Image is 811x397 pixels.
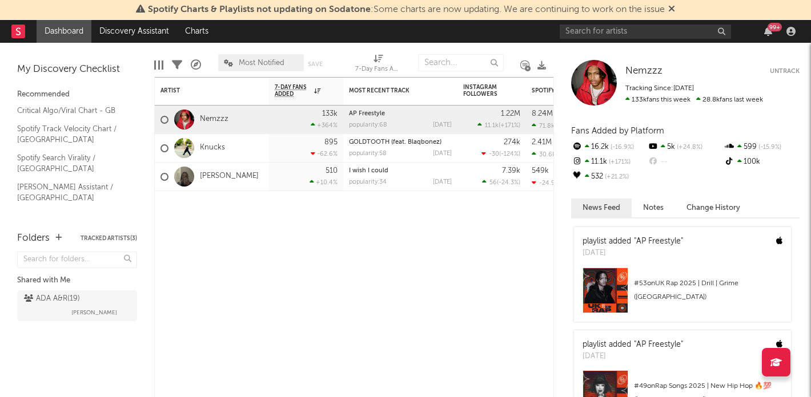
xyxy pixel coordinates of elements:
div: Shared with Me [17,274,137,287]
div: 11.1k [571,155,647,169]
a: Dashboard [37,20,91,43]
div: popularity: 58 [349,151,387,157]
div: 7-Day Fans Added (7-Day Fans Added) [355,63,401,76]
div: 8.24M [532,110,553,118]
span: 11.1k [485,123,499,129]
div: popularity: 68 [349,122,387,128]
span: : Some charts are now updating. We are continuing to work on the issue [148,5,665,14]
div: +10.4 % [310,179,338,186]
span: -16.9 % [609,144,634,151]
a: Nemzzz [200,115,228,124]
a: UK Hip-Hop A&R Assistant [17,210,126,222]
span: Dismiss [668,5,675,14]
span: -124 % [501,151,519,157]
div: ADA A&R ( 19 ) [24,292,80,306]
a: [PERSON_NAME] Assistant / [GEOGRAPHIC_DATA] [17,181,126,204]
a: I wish I could [349,168,388,174]
a: "AP Freestyle" [634,341,683,349]
span: -24.3 % [499,180,519,186]
div: 133k [322,110,338,118]
span: 133k fans this week [625,96,690,103]
span: Spotify Charts & Playlists not updating on Sodatone [148,5,371,14]
div: +364 % [311,121,338,129]
a: Discovery Assistant [91,20,177,43]
button: 99+ [764,27,772,36]
a: Knucks [200,143,225,153]
button: Tracked Artists(3) [81,236,137,241]
button: News Feed [571,198,632,217]
span: +171 % [500,123,519,129]
a: Spotify Track Velocity Chart / [GEOGRAPHIC_DATA] [17,123,126,146]
div: 7.39k [502,167,520,175]
div: -24.9k [532,179,559,187]
div: GOLDTOOTH (feat. Blaqbonez) [349,139,452,145]
div: 1.22M [501,110,520,118]
input: Search for folders... [17,252,137,268]
a: Nemzzz [625,66,663,77]
div: [DATE] [433,151,452,157]
div: popularity: 34 [349,179,387,185]
button: Untrack [770,66,800,77]
div: 510 [326,167,338,175]
div: 599 [724,140,800,155]
a: [PERSON_NAME] [200,172,259,181]
a: ADA A&R(19)[PERSON_NAME] [17,290,137,321]
span: Most Notified [239,59,284,67]
div: Spotify Monthly Listeners [532,87,617,94]
div: Edit Columns [154,48,163,82]
div: Artist [160,87,246,94]
span: 28.8k fans last week [625,96,763,103]
input: Search... [418,54,504,71]
input: Search for artists [560,25,731,39]
span: +21.2 % [603,174,629,180]
div: -62.6 % [311,150,338,157]
span: Fans Added by Platform [571,127,664,135]
span: 56 [489,180,497,186]
div: playlist added [583,236,683,248]
div: Folders [17,232,50,245]
div: 2.41M [532,139,552,146]
div: 16.2k [571,140,647,155]
div: [DATE] [433,179,452,185]
div: A&R Pipeline [191,48,201,82]
div: -- [647,155,723,169]
div: Filters [172,48,182,82]
div: [DATE] [433,122,452,128]
button: Notes [632,198,675,217]
div: Instagram Followers [463,84,503,98]
div: 5k [647,140,723,155]
button: Change History [675,198,752,217]
div: ( ) [481,150,520,157]
div: [DATE] [583,248,683,259]
span: +24.8 % [675,144,702,151]
div: ( ) [477,121,520,129]
span: +171 % [607,159,631,165]
div: ( ) [482,179,520,186]
a: Critical Algo/Viral Chart - GB [17,104,126,117]
a: "AP Freestyle" [634,237,683,245]
a: GOLDTOOTH (feat. Blaqbonez) [349,139,441,145]
span: [PERSON_NAME] [71,306,117,319]
div: 30.6k [532,151,556,158]
div: 274k [504,139,520,146]
div: 99 + [768,23,782,31]
div: 549k [532,167,549,175]
div: AP Freestyle [349,111,452,117]
div: 532 [571,169,647,184]
a: Spotify Search Virality / [GEOGRAPHIC_DATA] [17,152,126,175]
span: Nemzzz [625,66,663,76]
span: -15.9 % [757,144,781,151]
button: Save [308,61,323,67]
div: playlist added [583,339,683,351]
div: 71.8k [532,122,555,129]
span: -30 [489,151,499,157]
div: Recommended [17,88,137,102]
div: Most Recent Track [349,87,435,94]
a: AP Freestyle [349,111,385,117]
a: Charts [177,20,216,43]
div: [DATE] [583,351,683,362]
span: 7-Day Fans Added [275,84,311,98]
div: 7-Day Fans Added (7-Day Fans Added) [355,48,401,82]
span: Tracking Since: [DATE] [625,85,694,92]
div: 895 [324,139,338,146]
